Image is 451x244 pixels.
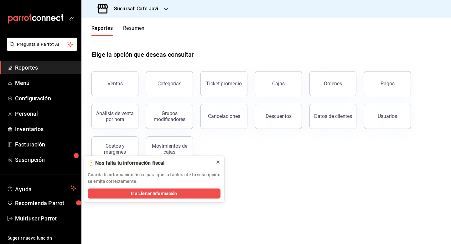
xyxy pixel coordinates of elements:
button: Datos de clientes [309,104,356,129]
div: Análisis de venta por hora [96,110,134,122]
div: Categorías [158,81,181,87]
span: Pregunta a Parrot AI [17,41,67,48]
p: Guarda tu información fiscal para que la factura de tu suscripción se emita correctamente. [88,172,220,185]
div: 🫥 Nos falta tu información fiscal [88,160,210,167]
span: Inventarios [15,125,76,133]
button: Pagos [364,71,411,96]
button: Ticket promedio [200,71,247,96]
span: Sugerir nueva función [8,235,76,241]
button: Reportes [91,25,113,36]
span: Ayuda [15,184,68,192]
div: Grupos modificadores [150,110,189,122]
button: Usuarios [364,104,411,129]
button: Órdenes [309,71,356,96]
button: Análisis de venta por hora [91,104,138,129]
div: Órdenes [324,81,342,87]
button: Ventas [91,71,138,96]
button: open_drawer_menu [69,16,74,21]
button: Ir a Llenar Información [88,188,220,199]
a: Pregunta a Parrot AI [4,45,77,52]
button: Grupos modificadores [146,104,193,129]
button: Cajas [255,71,302,96]
button: Pregunta a Parrot AI [7,38,77,51]
div: navigation tabs [91,25,145,36]
span: Ir a Llenar Información [131,190,177,197]
button: Descuentos [255,104,302,129]
button: Categorías [146,71,193,96]
div: Costos y márgenes [96,143,134,155]
span: Suscripción [15,156,76,164]
h3: Sucursal: Cafe Javi [109,5,158,13]
button: Cancelaciones [200,104,247,129]
div: Ventas [107,81,123,87]
div: Cajas [272,81,285,87]
div: Cancelaciones [208,113,240,119]
span: Personal [15,109,76,118]
div: Pagos [381,81,395,87]
div: Datos de clientes [314,113,352,119]
span: Reportes [15,63,76,72]
span: Recomienda Parrot [15,199,76,207]
div: Ticket promedio [206,81,242,87]
button: Movimientos de cajas [146,136,193,162]
h1: Elige la opción que deseas consultar [91,50,194,59]
div: Descuentos [266,113,292,119]
button: Costos y márgenes [91,136,138,162]
span: Configuración [15,94,76,103]
button: Resumen [123,25,145,36]
span: Menú [15,79,76,87]
span: Facturación [15,140,76,149]
span: Multiuser Parrot [15,214,76,223]
div: Usuarios [378,113,397,119]
div: Movimientos de cajas [150,143,189,155]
